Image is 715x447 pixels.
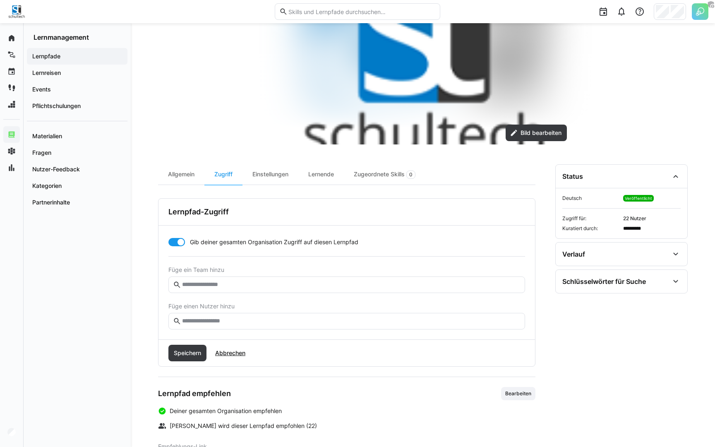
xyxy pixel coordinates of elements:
[170,407,282,415] span: Deiner gesamten Organisation empfehlen
[190,238,358,246] span: Gib deiner gesamten Organisation Zugriff auf diesen Lernpfad
[168,267,525,273] span: Füge ein Team hinzu
[506,125,567,141] button: Bild bearbeiten
[562,195,620,202] span: Deutsch
[562,225,620,232] span: Kuratiert durch:
[519,129,563,137] span: Bild bearbeiten
[623,215,681,222] span: 22 Nutzer
[409,171,413,178] span: 0
[298,164,344,185] div: Lernende
[562,215,620,222] span: Zugriff für:
[210,345,251,361] button: Abbrechen
[501,387,535,400] button: Bearbeiten
[168,207,229,216] h3: Lernpfad-Zugriff
[562,277,646,286] div: Schlüsselwörter für Suche
[504,390,532,397] span: Bearbeiten
[344,164,425,185] div: Zugeordnete Skills
[625,196,652,201] span: Veröffentlicht
[168,303,525,310] span: Füge einen Nutzer hinzu
[168,345,206,361] button: Speichern
[288,8,436,15] input: Skills und Lernpfade durchsuchen…
[158,389,231,398] h3: Lernpfad empfehlen
[204,164,242,185] div: Zugriff
[562,250,585,258] div: Verlauf
[242,164,298,185] div: Einstellungen
[173,349,202,357] span: Speichern
[170,422,317,430] span: [PERSON_NAME] wird dieser Lernpfad empfohlen (22)
[562,172,583,180] div: Status
[214,349,247,357] span: Abbrechen
[158,164,204,185] div: Allgemein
